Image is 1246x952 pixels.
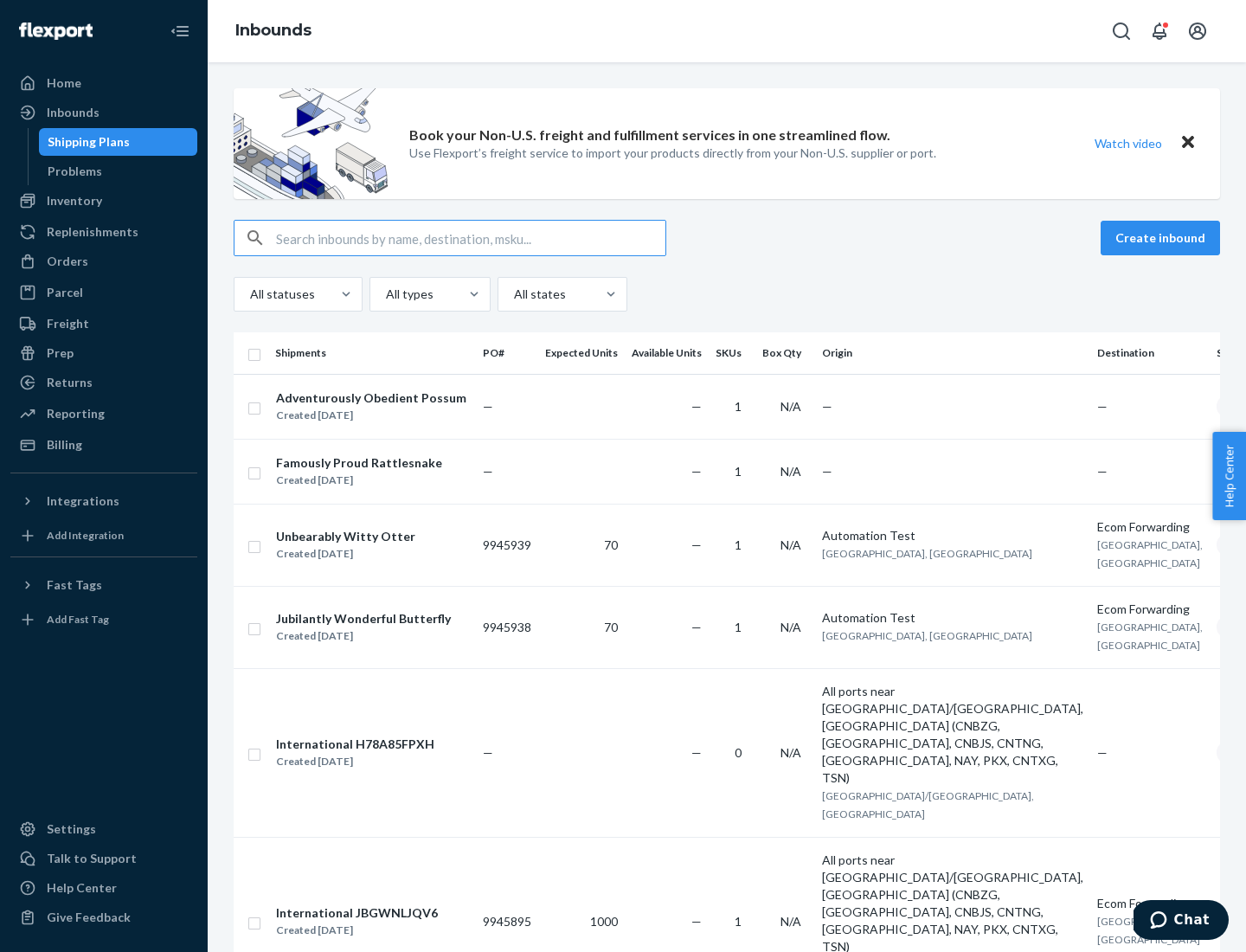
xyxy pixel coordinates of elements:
p: Book your Non-U.S. freight and fulfillment services in one streamlined flow. [409,125,890,145]
span: — [1097,399,1108,414]
span: 70 [604,537,618,552]
iframe: Opens a widget where you can chat to one of our agents [1134,900,1229,943]
div: Help Center [47,879,117,897]
span: 1 [735,914,742,929]
div: Talk to Support [47,850,137,867]
span: 1 [735,464,742,479]
span: [GEOGRAPHIC_DATA]/[GEOGRAPHIC_DATA], [GEOGRAPHIC_DATA] [822,789,1034,820]
th: PO# [476,332,538,374]
div: Reporting [47,405,105,422]
a: Returns [10,369,197,396]
div: Inventory [47,192,102,209]
button: Watch video [1083,131,1173,156]
div: Inbounds [47,104,100,121]
button: Close Navigation [163,14,197,48]
span: — [691,399,702,414]
input: All types [384,286,386,303]
th: Box Qty [755,332,815,374]
span: — [1097,745,1108,760]
span: N/A [780,399,801,414]
span: — [691,914,702,929]
div: Prep [47,344,74,362]
th: Available Units [625,332,709,374]
div: Billing [47,436,82,453]
span: — [483,745,493,760]
span: 1 [735,537,742,552]
a: Shipping Plans [39,128,198,156]
div: Jubilantly Wonderful Butterfly [276,610,451,627]
div: Ecom Forwarding [1097,518,1203,536]
th: Origin [815,332,1090,374]
div: Freight [47,315,89,332]
div: All ports near [GEOGRAPHIC_DATA]/[GEOGRAPHIC_DATA], [GEOGRAPHIC_DATA] (CNBZG, [GEOGRAPHIC_DATA], ... [822,683,1083,787]
a: Orders [10,248,197,275]
a: Inbounds [10,99,197,126]
span: 0 [735,745,742,760]
span: 1 [735,399,742,414]
span: N/A [780,745,801,760]
button: Talk to Support [10,845,197,872]
div: Fast Tags [47,576,102,594]
button: Fast Tags [10,571,197,599]
div: Replenishments [47,223,138,241]
div: Created [DATE] [276,472,442,489]
a: Inbounds [235,21,311,40]
a: Parcel [10,279,197,306]
th: Destination [1090,332,1210,374]
span: — [691,464,702,479]
span: [GEOGRAPHIC_DATA], [GEOGRAPHIC_DATA] [1097,621,1203,652]
span: N/A [780,914,801,929]
button: Create inbound [1101,221,1220,255]
span: — [483,464,493,479]
a: Add Integration [10,522,197,550]
td: 9945939 [476,504,538,586]
a: Prep [10,339,197,367]
div: Automation Test [822,609,1083,627]
ol: breadcrumbs [222,6,325,56]
div: Created [DATE] [276,545,415,563]
span: [GEOGRAPHIC_DATA], [GEOGRAPHIC_DATA] [822,629,1032,642]
button: Give Feedback [10,904,197,931]
span: N/A [780,620,801,634]
a: Billing [10,431,197,459]
a: Settings [10,815,197,843]
a: Inventory [10,187,197,215]
button: Open account menu [1180,14,1215,48]
th: Expected Units [538,332,625,374]
p: Use Flexport’s freight service to import your products directly from your Non-U.S. supplier or port. [409,145,936,162]
div: Created [DATE] [276,922,438,939]
span: — [691,620,702,634]
span: 1000 [590,914,618,929]
div: Ecom Forwarding [1097,895,1203,912]
button: Open notifications [1142,14,1177,48]
button: Help Center [1212,432,1246,520]
button: Integrations [10,487,197,515]
span: — [822,464,832,479]
div: Created [DATE] [276,407,466,424]
a: Home [10,69,197,97]
div: Add Fast Tag [47,612,109,627]
button: Close [1177,131,1199,156]
span: — [691,745,702,760]
div: Parcel [47,284,83,301]
span: — [822,399,832,414]
a: Help Center [10,874,197,902]
button: Open Search Box [1104,14,1139,48]
div: International H78A85FPXH [276,736,434,753]
th: Shipments [268,332,476,374]
span: — [691,537,702,552]
div: Settings [47,820,96,838]
a: Reporting [10,400,197,428]
div: Automation Test [822,527,1083,544]
span: N/A [780,537,801,552]
div: Problems [48,163,102,180]
div: Famously Proud Rattlesnake [276,454,442,472]
div: Home [47,74,81,92]
img: Flexport logo [19,23,93,40]
div: International JBGWNLJQV6 [276,904,438,922]
span: — [483,399,493,414]
div: Returns [47,374,93,391]
div: Ecom Forwarding [1097,601,1203,618]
